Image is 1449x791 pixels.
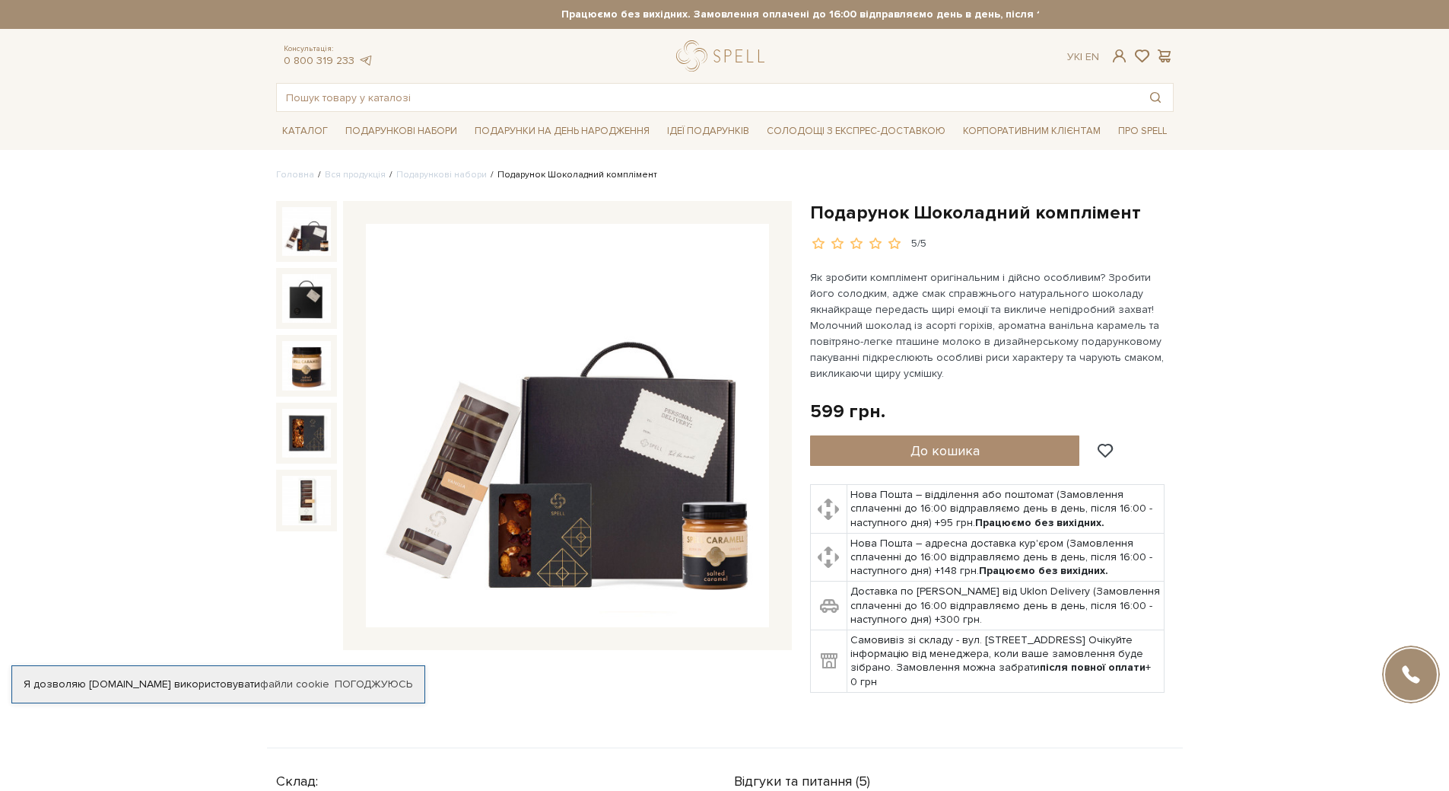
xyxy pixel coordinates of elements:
[276,120,334,143] span: Каталог
[911,237,926,251] div: 5/5
[957,118,1107,144] a: Корпоративним клієнтам
[1040,661,1146,674] b: після повної оплати
[358,54,373,67] a: telegram
[1112,120,1173,143] span: Про Spell
[487,168,657,182] li: Подарунок Шоколадний комплімент
[847,485,1165,534] td: Нова Пошта – відділення або поштомат (Замовлення сплаченні до 16:00 відправляємо день в день, піс...
[810,400,885,423] div: 599 грн.
[1085,50,1099,63] a: En
[847,630,1165,693] td: Самовивіз зі складу - вул. [STREET_ADDRESS] Очікуйте інформацію від менеджера, коли ваше замовлен...
[282,207,331,256] img: Подарунок Шоколадний комплімент
[12,678,424,691] div: Я дозволяю [DOMAIN_NAME] використовувати
[810,270,1167,381] p: Як зробити комплімент оригінальним і дійсно особливим? Зробити його солодким, адже смак справжньо...
[335,678,412,691] a: Погоджуюсь
[975,516,1104,529] b: Працюємо без вихідних.
[676,40,771,72] a: logo
[761,118,952,144] a: Солодощі з експрес-доставкою
[411,8,1308,21] strong: Працюємо без вихідних. Замовлення оплачені до 16:00 відправляємо день в день, після 16:00 - насту...
[1067,50,1099,64] div: Ук
[282,341,331,390] img: Подарунок Шоколадний комплімент
[661,120,755,143] span: Ідеї подарунків
[847,582,1165,630] td: Доставка по [PERSON_NAME] від Uklon Delivery (Замовлення сплаченні до 16:00 відправляємо день в д...
[1138,84,1173,111] button: Пошук товару у каталозі
[282,409,331,458] img: Подарунок Шоколадний комплімент
[469,120,656,143] span: Подарунки на День народження
[277,84,1138,111] input: Пошук товару у каталозі
[284,44,373,54] span: Консультація:
[734,767,1174,790] div: Відгуки та питання (5)
[276,767,697,790] div: Склад:
[847,533,1165,582] td: Нова Пошта – адресна доставка кур'єром (Замовлення сплаченні до 16:00 відправляємо день в день, п...
[396,169,487,180] a: Подарункові набори
[979,564,1108,577] b: Працюємо без вихідних.
[260,678,329,691] a: файли cookie
[325,169,386,180] a: Вся продукція
[810,201,1174,225] h1: Подарунок Шоколадний комплімент
[1080,50,1082,63] span: |
[276,169,314,180] a: Головна
[282,476,331,525] img: Подарунок Шоколадний комплімент
[339,120,463,143] span: Подарункові набори
[810,435,1080,466] button: До кошика
[282,274,331,323] img: Подарунок Шоколадний комплімент
[366,224,769,627] img: Подарунок Шоколадний комплімент
[910,442,980,459] span: До кошика
[284,54,354,67] a: 0 800 319 233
